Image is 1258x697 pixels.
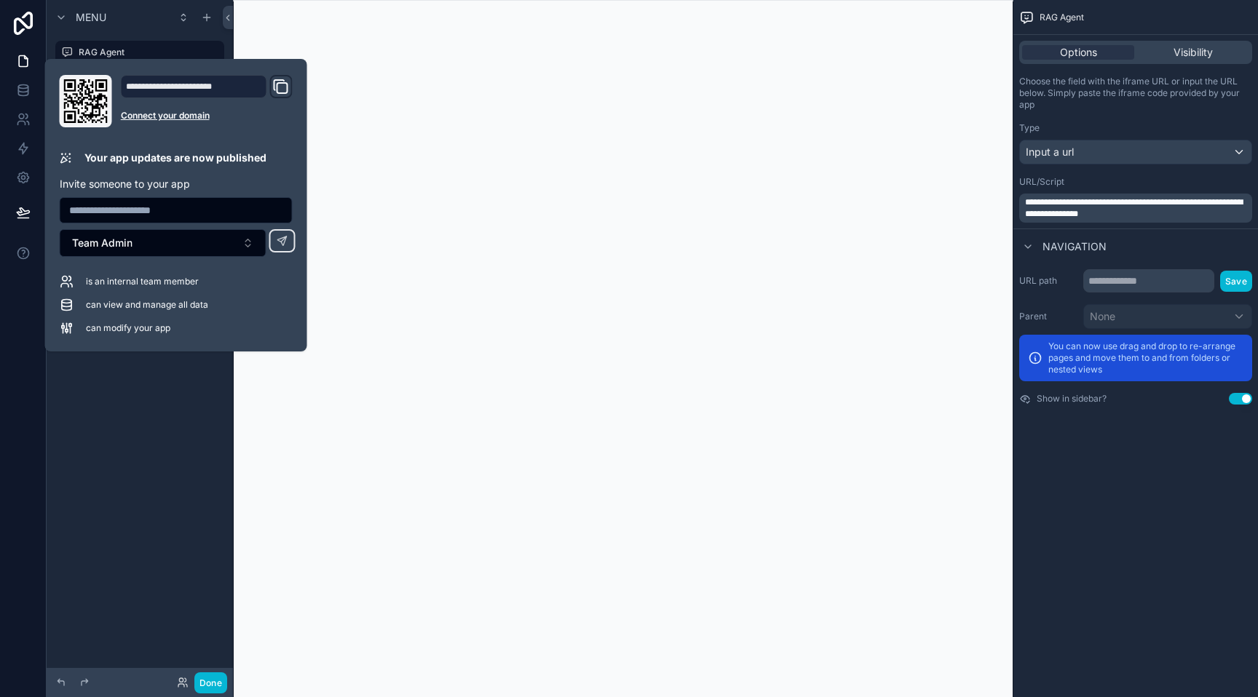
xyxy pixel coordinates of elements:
label: Type [1019,122,1040,134]
span: RAG Agent [1040,12,1084,23]
button: None [1083,304,1252,329]
span: Visibility [1174,45,1213,60]
button: Save [1220,271,1252,292]
label: Show in sidebar? [1037,393,1107,405]
label: Parent [1019,311,1077,322]
label: RAG Agent [79,47,215,58]
label: URL path [1019,275,1077,287]
span: Navigation [1043,239,1107,254]
button: Done [194,672,227,693]
label: URL/Script [1019,176,1064,188]
span: is an internal team member [86,276,199,287]
p: Your app updates are now published [84,151,266,165]
span: can modify your app [86,322,170,334]
span: Menu [76,10,106,25]
p: Choose the field with the iframe URL or input the URL below. Simply paste the iframe code provide... [1019,76,1252,111]
div: Domain and Custom Link [121,75,293,127]
button: Select Button [60,229,266,257]
span: Team Admin [72,236,132,250]
span: can view and manage all data [86,299,208,311]
button: Input a url [1019,140,1252,164]
span: Input a url [1026,145,1074,159]
p: Invite someone to your app [60,177,293,191]
span: Options [1060,45,1097,60]
span: None [1090,309,1115,324]
p: You can now use drag and drop to re-arrange pages and move them to and from folders or nested views [1048,340,1243,375]
div: scrollable content [1019,194,1252,223]
a: RAG Agent [55,41,224,64]
a: Connect your domain [121,110,293,122]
